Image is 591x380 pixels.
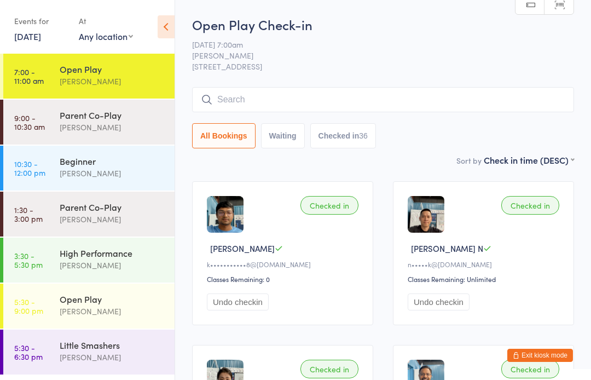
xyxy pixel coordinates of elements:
div: Parent Co-Play [60,109,165,121]
time: 10:30 - 12:00 pm [14,159,45,177]
time: 7:00 - 11:00 am [14,67,44,85]
div: [PERSON_NAME] [60,351,165,364]
div: [PERSON_NAME] [60,167,165,180]
div: Any location [79,30,133,42]
span: [DATE] 7:00am [192,39,557,50]
img: image1699493285.png [207,196,244,233]
label: Sort by [456,155,482,166]
span: [STREET_ADDRESS] [192,61,574,72]
div: Parent Co-Play [60,201,165,213]
img: image1718405295.png [408,196,444,233]
div: 36 [359,131,368,140]
div: Classes Remaining: 0 [207,274,362,284]
div: Checked in [501,196,559,215]
div: n•••••k@[DOMAIN_NAME] [408,260,563,269]
button: All Bookings [192,123,256,148]
time: 3:30 - 5:30 pm [14,251,43,269]
input: Search [192,87,574,112]
span: [PERSON_NAME] N [411,243,483,254]
a: 5:30 -6:30 pmLittle Smashers[PERSON_NAME] [3,330,175,375]
button: Exit kiosk mode [507,349,573,362]
a: 1:30 -3:00 pmParent Co-Play[PERSON_NAME] [3,192,175,237]
div: Open Play [60,63,165,75]
div: [PERSON_NAME] [60,121,165,134]
div: High Performance [60,247,165,259]
button: Undo checkin [408,293,470,310]
a: [DATE] [14,30,41,42]
time: 9:00 - 10:30 am [14,113,45,131]
a: 7:00 -11:00 amOpen Play[PERSON_NAME] [3,54,175,99]
div: Checked in [300,360,358,378]
time: 1:30 - 3:00 pm [14,205,43,223]
time: 5:30 - 6:30 pm [14,343,43,361]
div: At [79,12,133,30]
div: Beginner [60,155,165,167]
div: [PERSON_NAME] [60,259,165,272]
div: Check in time (DESC) [484,154,574,166]
div: [PERSON_NAME] [60,75,165,88]
span: [PERSON_NAME] [192,50,557,61]
div: Checked in [501,360,559,378]
button: Waiting [261,123,305,148]
div: Events for [14,12,68,30]
div: [PERSON_NAME] [60,213,165,226]
button: Checked in36 [310,123,376,148]
h2: Open Play Check-in [192,15,574,33]
div: Little Smashers [60,339,165,351]
div: Open Play [60,293,165,305]
div: Classes Remaining: Unlimited [408,274,563,284]
a: 5:30 -9:00 pmOpen Play[PERSON_NAME] [3,284,175,329]
div: [PERSON_NAME] [60,305,165,318]
a: 10:30 -12:00 pmBeginner[PERSON_NAME] [3,146,175,191]
time: 5:30 - 9:00 pm [14,297,43,315]
span: [PERSON_NAME] [210,243,275,254]
a: 9:00 -10:30 amParent Co-Play[PERSON_NAME] [3,100,175,145]
button: Undo checkin [207,293,269,310]
div: Checked in [300,196,358,215]
div: k•••••••••••8@[DOMAIN_NAME] [207,260,362,269]
a: 3:30 -5:30 pmHigh Performance[PERSON_NAME] [3,238,175,283]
